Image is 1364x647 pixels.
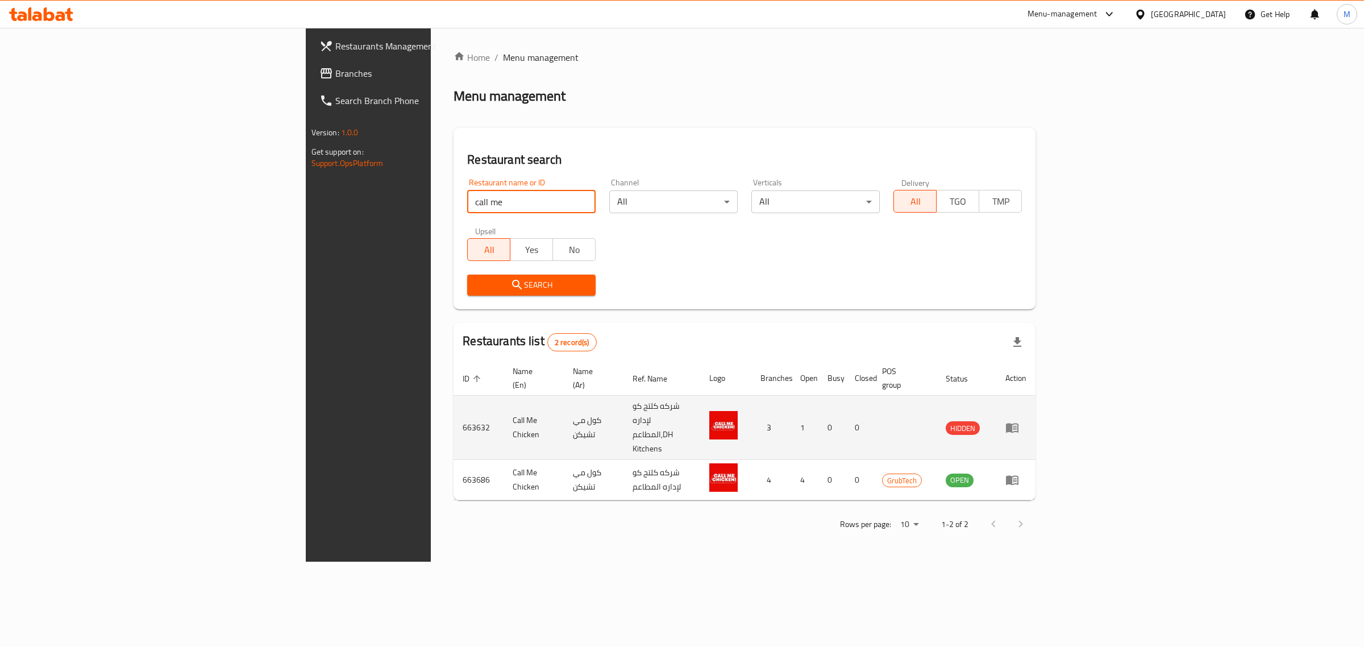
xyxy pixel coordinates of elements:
button: All [893,190,937,213]
h2: Restaurant search [467,151,1022,168]
img: Call Me Chicken [709,463,738,492]
span: All [899,193,932,210]
span: Get support on: [311,144,364,159]
button: All [467,238,510,261]
input: Search for restaurant name or ID.. [467,190,596,213]
span: OPEN [946,474,974,487]
span: M [1344,8,1350,20]
span: Yes [515,242,548,258]
span: 1.0.0 [341,125,359,140]
div: Rows per page: [896,516,923,533]
td: 4 [791,460,818,500]
a: Restaurants Management [310,32,534,60]
span: TMP [984,193,1017,210]
span: ID [463,372,484,385]
td: 4 [751,460,791,500]
a: Branches [310,60,534,87]
span: GrubTech [883,474,921,487]
div: Menu [1005,421,1026,434]
div: All [609,190,738,213]
span: HIDDEN [946,422,980,435]
td: 0 [818,396,846,460]
td: Call Me Chicken [504,396,563,460]
label: Delivery [901,179,930,186]
span: Name (En) [513,364,550,392]
a: Search Branch Phone [310,87,534,114]
th: Logo [700,361,751,396]
div: HIDDEN [946,421,980,435]
button: No [552,238,596,261]
div: Menu [1005,473,1026,487]
span: Search Branch Phone [335,94,525,107]
button: Search [467,275,596,296]
div: Menu-management [1028,7,1097,21]
td: شركه كلتج كو لإداره المطاعم,DH Kitchens [623,396,700,460]
h2: Restaurants list [463,333,596,351]
button: TMP [979,190,1022,213]
td: 0 [846,396,873,460]
div: Export file [1004,329,1031,356]
th: Branches [751,361,791,396]
button: Yes [510,238,553,261]
a: Support.OpsPlatform [311,156,384,171]
div: [GEOGRAPHIC_DATA] [1151,8,1226,20]
span: Menu management [503,51,579,64]
span: Branches [335,67,525,80]
span: All [472,242,506,258]
span: Ref. Name [633,372,682,385]
th: Closed [846,361,873,396]
td: 3 [751,396,791,460]
td: شركه كلتج كو لإداره المطاعم [623,460,700,500]
td: كول مي تشيكن [564,460,623,500]
img: Call Me Chicken [709,411,738,439]
span: No [558,242,591,258]
th: Busy [818,361,846,396]
td: كول مي تشيكن [564,396,623,460]
td: 0 [818,460,846,500]
div: Total records count [547,333,597,351]
span: POS group [882,364,923,392]
th: Action [996,361,1036,396]
p: Rows per page: [840,517,891,532]
span: TGO [941,193,975,210]
span: Restaurants Management [335,39,525,53]
label: Upsell [475,227,496,235]
nav: breadcrumb [454,51,1036,64]
th: Open [791,361,818,396]
td: 0 [846,460,873,500]
td: Call Me Chicken [504,460,563,500]
span: Name (Ar) [573,364,610,392]
span: Version: [311,125,339,140]
div: All [751,190,880,213]
span: Status [946,372,983,385]
span: 2 record(s) [548,337,596,348]
table: enhanced table [454,361,1036,500]
p: 1-2 of 2 [941,517,968,532]
span: Search [476,278,587,292]
button: TGO [936,190,979,213]
td: 1 [791,396,818,460]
